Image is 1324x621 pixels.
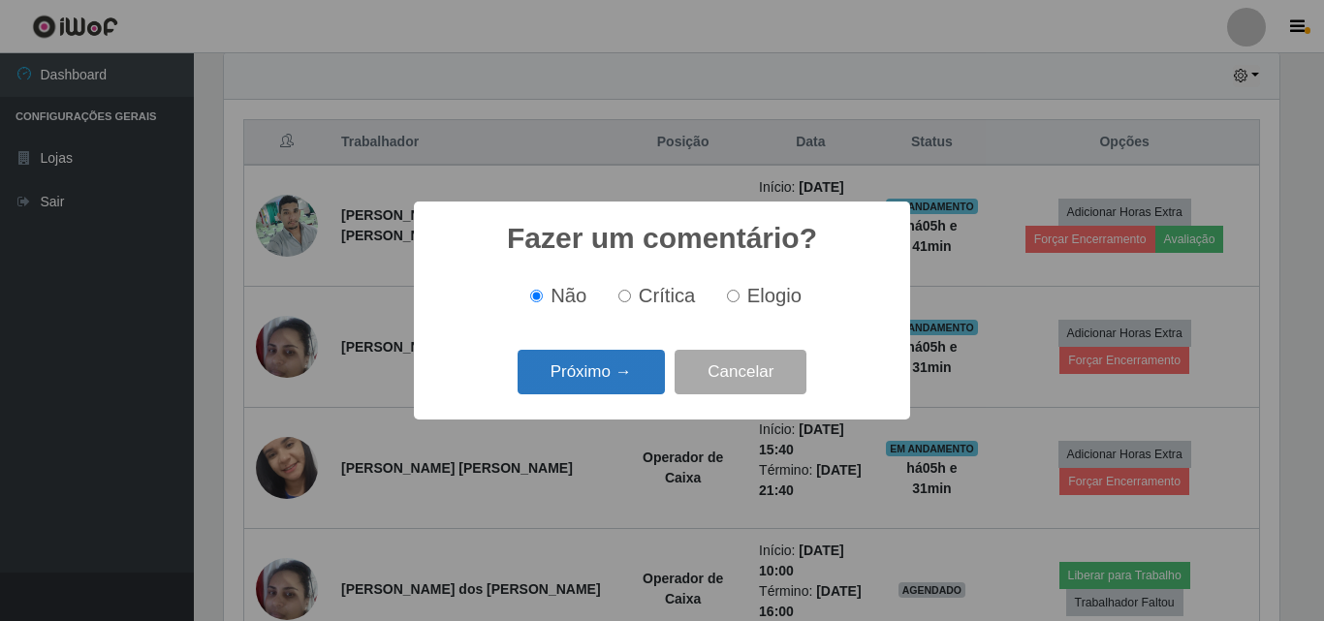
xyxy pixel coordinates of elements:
[747,285,802,306] span: Elogio
[518,350,665,395] button: Próximo →
[675,350,806,395] button: Cancelar
[507,221,817,256] h2: Fazer um comentário?
[551,285,586,306] span: Não
[530,290,543,302] input: Não
[639,285,696,306] span: Crítica
[727,290,740,302] input: Elogio
[618,290,631,302] input: Crítica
